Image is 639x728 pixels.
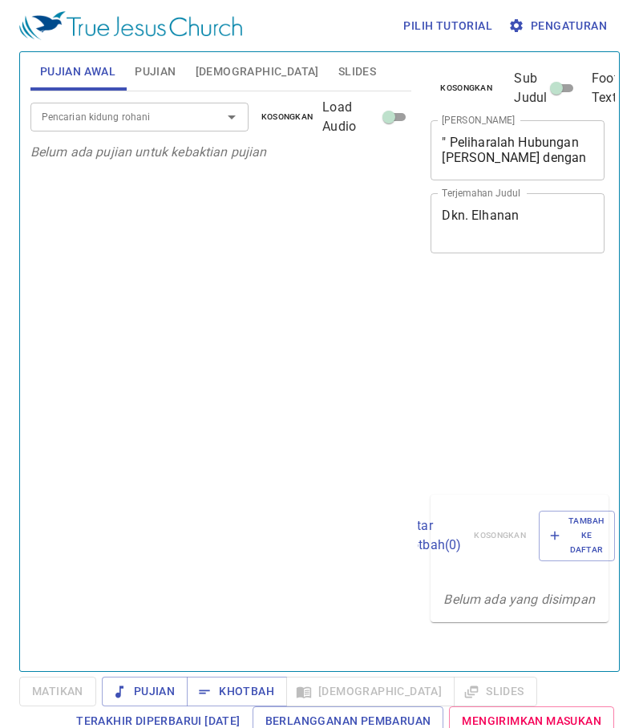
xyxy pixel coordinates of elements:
[403,16,492,36] span: Pilih tutorial
[187,677,287,706] button: Khotbah
[322,98,379,136] span: Load Audio
[102,677,188,706] button: Pujian
[30,144,267,160] i: Belum ada pujian untuk kebaktian pujian
[431,495,609,577] div: Daftar Khotbah(0)KosongkanTambah ke Daftar
[200,681,274,702] span: Khotbah
[512,16,607,36] span: Pengaturan
[396,516,462,555] p: Daftar Khotbah ( 0 )
[338,62,376,82] span: Slides
[549,514,605,558] span: Tambah ke Daftar
[443,592,594,607] i: Belum ada yang disimpan
[442,208,593,238] textarea: Dkn. Elhanan
[592,69,629,107] span: Footer Text
[252,107,323,127] button: Kosongkan
[196,62,319,82] span: [DEMOGRAPHIC_DATA]
[431,79,502,98] button: Kosongkan
[505,11,613,41] button: Pengaturan
[514,69,547,107] span: Sub Judul
[261,110,313,124] span: Kosongkan
[539,511,615,561] button: Tambah ke Daftar
[440,81,492,95] span: Kosongkan
[40,62,115,82] span: Pujian Awal
[397,11,499,41] button: Pilih tutorial
[424,270,572,488] iframe: from-child
[135,62,176,82] span: Pujian
[442,135,593,165] textarea: " Peliharalah Hubungan [PERSON_NAME] dengan [DEMOGRAPHIC_DATA] "
[19,11,242,40] img: True Jesus Church
[220,106,243,128] button: Open
[115,681,175,702] span: Pujian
